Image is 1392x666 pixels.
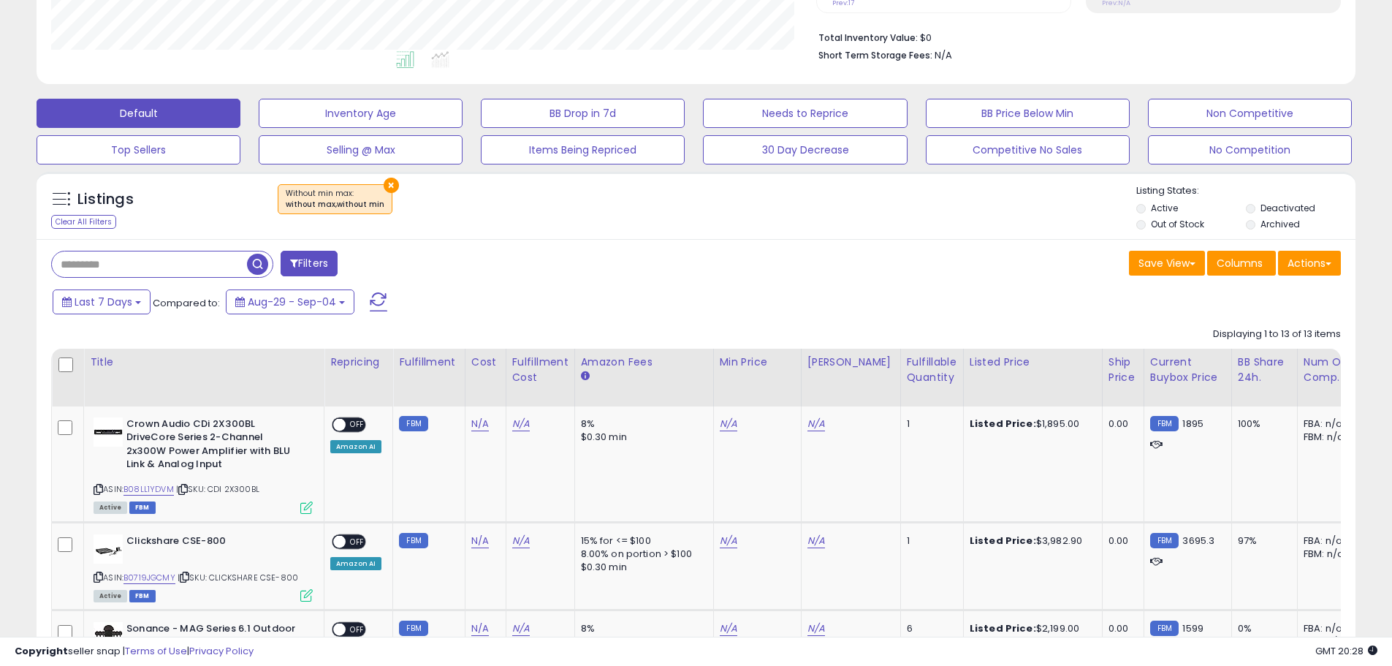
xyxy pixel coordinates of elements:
[94,622,123,640] img: 31hKjpPj6VL._SL40_.jpg
[1182,417,1203,431] span: 1895
[94,590,127,602] span: All listings currently available for purchase on Amazon
[384,178,399,193] button: ×
[1150,621,1179,636] small: FBM
[1108,417,1133,431] div: 0.00
[94,534,313,601] div: ASIN:
[37,99,240,128] button: Default
[471,621,489,636] a: N/A
[703,99,907,128] button: Needs to Reprice
[399,416,427,431] small: FBM
[330,440,381,453] div: Amazon AI
[248,295,336,309] span: Aug-29 - Sep-04
[259,135,463,164] button: Selling @ Max
[77,189,134,210] h5: Listings
[1151,202,1178,214] label: Active
[907,355,957,385] div: Fulfillable Quantity
[581,561,702,574] div: $0.30 min
[125,644,187,658] a: Terms of Use
[1304,548,1352,561] div: FBM: n/a
[970,355,1096,370] div: Listed Price
[126,417,304,475] b: Crown Audio CDi 2X300BL DriveCore Series 2-Channel 2x300W Power Amplifier with BLU Link & Analog ...
[471,417,489,431] a: N/A
[1238,622,1286,635] div: 0%
[176,483,259,495] span: | SKU: CDI 2X300BL
[1151,218,1204,230] label: Out of Stock
[807,355,894,370] div: [PERSON_NAME]
[129,502,156,514] span: FBM
[153,296,220,310] span: Compared to:
[346,535,369,548] span: OFF
[581,548,702,561] div: 8.00% on portion > $100
[720,621,737,636] a: N/A
[399,621,427,636] small: FBM
[1238,355,1291,385] div: BB Share 24h.
[807,621,825,636] a: N/A
[1304,622,1352,635] div: FBA: n/a
[259,99,463,128] button: Inventory Age
[1304,417,1352,431] div: FBA: n/a
[1182,621,1203,635] span: 1599
[907,534,952,548] div: 1
[1213,328,1341,341] div: Displaying 1 to 13 of 13 items
[471,355,500,370] div: Cost
[1207,251,1276,276] button: Columns
[970,534,1036,548] b: Listed Price:
[1238,534,1286,548] div: 97%
[512,621,530,636] a: N/A
[53,290,151,314] button: Last 7 Days
[926,99,1130,128] button: BB Price Below Min
[807,417,825,431] a: N/A
[970,621,1036,635] b: Listed Price:
[1304,431,1352,444] div: FBM: n/a
[581,622,702,635] div: 8%
[1150,533,1179,548] small: FBM
[15,645,254,659] div: seller snap | |
[1304,534,1352,548] div: FBA: n/a
[330,557,381,570] div: Amazon AI
[471,534,489,548] a: N/A
[75,295,132,309] span: Last 7 Days
[970,417,1091,431] div: $1,895.00
[512,355,568,385] div: Fulfillment Cost
[94,417,123,447] img: 31dHav7D1HL._SL40_.jpg
[481,135,685,164] button: Items Being Repriced
[512,534,530,548] a: N/A
[1108,534,1133,548] div: 0.00
[1260,202,1315,214] label: Deactivated
[51,215,116,229] div: Clear All Filters
[807,534,825,548] a: N/A
[399,533,427,548] small: FBM
[1238,417,1286,431] div: 100%
[1260,218,1300,230] label: Archived
[818,49,932,61] b: Short Term Storage Fees:
[581,355,707,370] div: Amazon Fees
[907,417,952,431] div: 1
[1217,256,1263,270] span: Columns
[126,622,304,653] b: Sonance - MAG Series 6.1 Outdoor Streaming Sound System
[94,502,127,514] span: All listings currently available for purchase on Amazon
[581,431,702,444] div: $0.30 min
[123,483,174,496] a: B08LL1YDVM
[1148,135,1352,164] button: No Competition
[1304,355,1357,385] div: Num of Comp.
[1148,99,1352,128] button: Non Competitive
[399,355,458,370] div: Fulfillment
[970,622,1091,635] div: $2,199.00
[703,135,907,164] button: 30 Day Decrease
[129,590,156,602] span: FBM
[1108,355,1138,385] div: Ship Price
[581,417,702,431] div: 8%
[581,370,590,383] small: Amazon Fees.
[481,99,685,128] button: BB Drop in 7d
[1278,251,1341,276] button: Actions
[818,31,918,44] b: Total Inventory Value:
[286,188,384,210] span: Without min max :
[37,135,240,164] button: Top Sellers
[1129,251,1205,276] button: Save View
[286,200,384,210] div: without max,without min
[15,644,68,658] strong: Copyright
[512,417,530,431] a: N/A
[970,534,1091,548] div: $3,982.90
[1136,184,1355,198] p: Listing States:
[126,534,304,552] b: Clickshare CSE-800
